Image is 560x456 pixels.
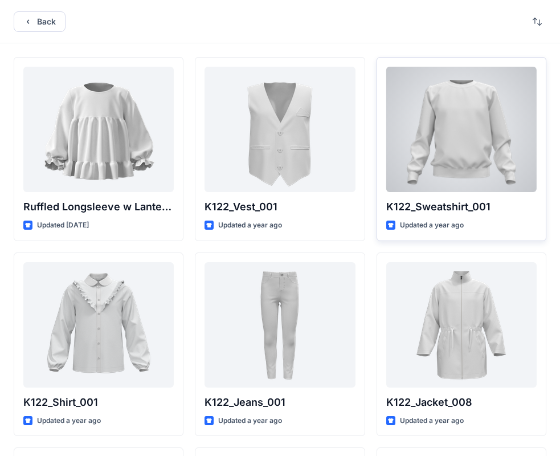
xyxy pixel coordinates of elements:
p: K122_Vest_001 [205,199,355,215]
p: Updated a year ago [218,415,282,427]
a: K122_Shirt_001 [23,262,174,388]
p: K122_Jeans_001 [205,394,355,410]
a: K122_Jeans_001 [205,262,355,388]
p: K122_Shirt_001 [23,394,174,410]
a: K122_Vest_001 [205,67,355,192]
p: Updated a year ago [37,415,101,427]
p: Ruffled Longsleeve w Lantern Sleeve [23,199,174,215]
p: Updated a year ago [400,219,464,231]
p: Updated a year ago [400,415,464,427]
p: Updated a year ago [218,219,282,231]
a: Ruffled Longsleeve w Lantern Sleeve [23,67,174,192]
a: K122_Sweatshirt_001 [386,67,537,192]
p: Updated [DATE] [37,219,89,231]
button: Back [14,11,66,32]
p: K122_Jacket_008 [386,394,537,410]
p: K122_Sweatshirt_001 [386,199,537,215]
a: K122_Jacket_008 [386,262,537,388]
